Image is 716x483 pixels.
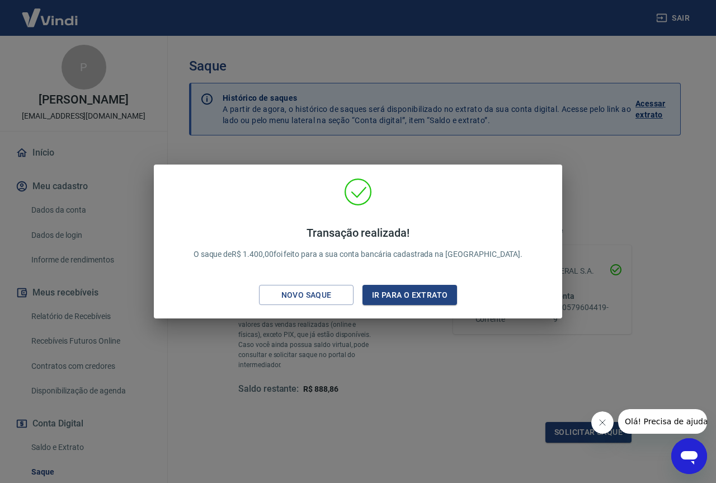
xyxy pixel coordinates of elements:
[194,226,523,260] p: O saque de R$ 1.400,00 foi feito para a sua conta bancária cadastrada na [GEOGRAPHIC_DATA].
[194,226,523,240] h4: Transação realizada!
[362,285,457,306] button: Ir para o extrato
[591,411,614,434] iframe: Fechar mensagem
[259,285,354,306] button: Novo saque
[671,438,707,474] iframe: Botão para abrir a janela de mensagens
[7,8,94,17] span: Olá! Precisa de ajuda?
[268,288,345,302] div: Novo saque
[618,409,707,434] iframe: Mensagem da empresa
